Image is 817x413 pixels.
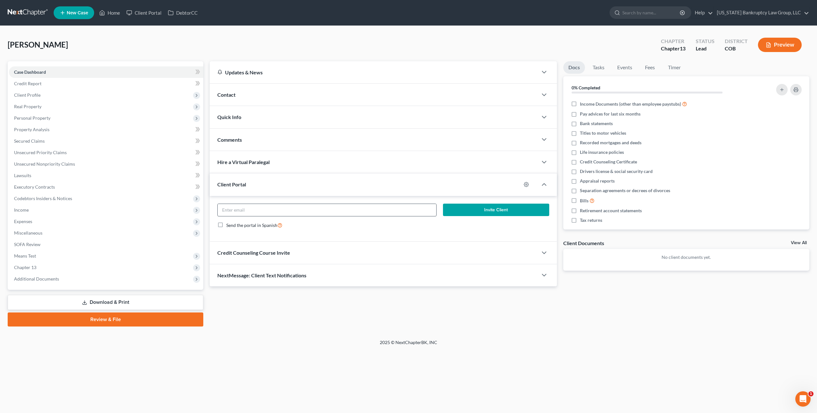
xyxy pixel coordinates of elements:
a: SOFA Review [9,239,203,250]
a: Home [96,7,123,19]
span: Case Dashboard [14,69,46,75]
a: Credit Report [9,78,203,89]
a: Fees [640,61,660,74]
span: Miscellaneous [14,230,42,236]
button: Preview [758,38,802,52]
iframe: Intercom live chat [795,391,811,407]
a: DebtorCC [165,7,201,19]
span: Property Analysis [14,127,49,132]
span: Recorded mortgages and deeds [580,139,641,146]
span: Chapter 13 [14,265,36,270]
a: Tasks [588,61,610,74]
span: [PERSON_NAME] [8,40,68,49]
span: Executory Contracts [14,184,55,190]
strong: 0% Completed [572,85,600,90]
span: 1 [808,391,813,396]
span: Lawsuits [14,173,31,178]
div: Chapter [661,45,686,52]
a: Executory Contracts [9,181,203,193]
span: Titles to motor vehicles [580,130,626,136]
span: Retirement account statements [580,207,642,214]
span: Contact [217,92,236,98]
span: Codebtors Insiders & Notices [14,196,72,201]
div: Status [696,38,715,45]
span: Pay advices for last six months [580,111,641,117]
div: Client Documents [563,240,604,246]
span: Expenses [14,219,32,224]
a: Case Dashboard [9,66,203,78]
span: Means Test [14,253,36,259]
span: Unsecured Priority Claims [14,150,67,155]
p: No client documents yet. [568,254,804,260]
a: Lawsuits [9,170,203,181]
a: Download & Print [8,295,203,310]
span: Quick Info [217,114,241,120]
div: Lead [696,45,715,52]
input: Search by name... [622,7,681,19]
a: Client Portal [123,7,165,19]
span: Secured Claims [14,138,45,144]
span: New Case [67,11,88,15]
a: Review & File [8,312,203,327]
span: Income [14,207,29,213]
div: Chapter [661,38,686,45]
span: Appraisal reports [580,178,615,184]
span: Separation agreements or decrees of divorces [580,187,670,194]
span: Additional Documents [14,276,59,282]
a: Help [692,7,713,19]
span: Credit Counseling Course Invite [217,250,290,256]
a: [US_STATE] Bankruptcy Law Group, LLC [714,7,809,19]
a: Secured Claims [9,135,203,147]
a: Events [612,61,637,74]
span: SOFA Review [14,242,41,247]
a: View All [791,241,807,245]
span: Hire a Virtual Paralegal [217,159,270,165]
span: Bills [580,198,588,204]
div: 2025 © NextChapterBK, INC [227,339,590,351]
span: Life insurance policies [580,149,624,155]
a: Unsecured Nonpriority Claims [9,158,203,170]
span: Tax returns [580,217,602,223]
span: NextMessage: Client Text Notifications [217,272,306,278]
a: Unsecured Priority Claims [9,147,203,158]
span: Real Property [14,104,41,109]
button: Invite Client [443,204,549,216]
span: Personal Property [14,115,50,121]
a: Docs [563,61,585,74]
span: Client Portal [217,181,246,187]
span: Income Documents (other than employee paystubs) [580,101,681,107]
span: 13 [680,45,686,51]
span: Unsecured Nonpriority Claims [14,161,75,167]
a: Timer [663,61,686,74]
span: Bank statements [580,120,613,127]
div: Updates & News [217,69,530,76]
span: Credit Counseling Certificate [580,159,637,165]
input: Enter email [218,204,436,216]
span: Comments [217,137,242,143]
span: Send the portal in Spanish [226,222,277,228]
div: District [725,38,748,45]
span: Drivers license & social security card [580,168,653,175]
div: COB [725,45,748,52]
a: Property Analysis [9,124,203,135]
span: Credit Report [14,81,41,86]
span: Client Profile [14,92,41,98]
